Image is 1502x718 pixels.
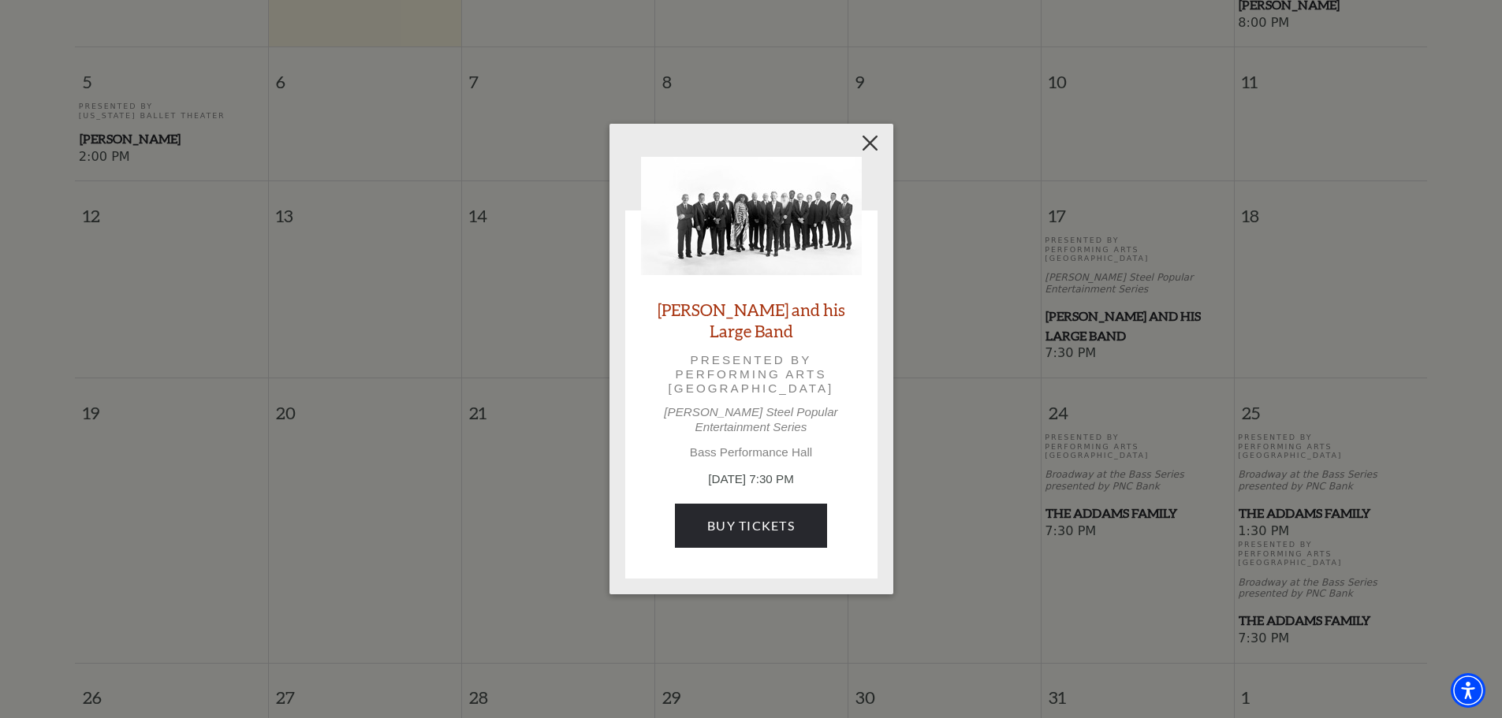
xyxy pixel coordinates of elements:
a: [PERSON_NAME] and his Large Band [641,299,862,341]
div: Accessibility Menu [1451,673,1485,708]
p: Bass Performance Hall [641,445,862,459]
img: Lyle Lovett and his Large Band [641,157,862,275]
p: Presented by Performing Arts [GEOGRAPHIC_DATA] [663,353,840,396]
a: Buy Tickets [675,504,827,548]
p: [PERSON_NAME] Steel Popular Entertainment Series [641,405,862,433]
p: [DATE] 7:30 PM [641,471,862,489]
button: Close [855,128,885,158]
